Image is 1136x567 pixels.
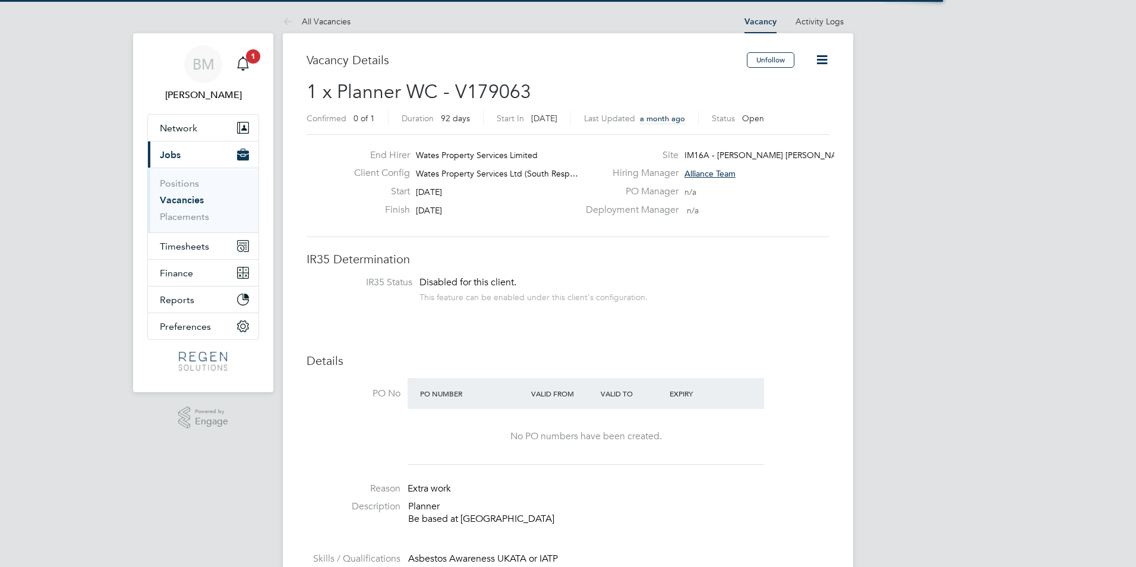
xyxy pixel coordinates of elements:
[307,483,400,495] label: Reason
[747,52,794,68] button: Unfollow
[148,260,258,286] button: Finance
[307,80,531,103] span: 1 x Planner WC - V179063
[416,168,578,179] span: Wates Property Services Ltd (South Resp…
[160,294,194,305] span: Reports
[640,114,685,124] span: a month ago
[408,500,829,525] p: Planner Be based at [GEOGRAPHIC_DATA]
[584,113,635,124] label: Last Updated
[684,187,696,197] span: n/a
[160,267,193,279] span: Finance
[419,289,648,303] div: This feature can be enabled under this client's configuration.
[408,483,451,494] span: Extra work
[408,553,829,565] div: Asbestos Awareness UKATA or IATP
[796,16,844,27] a: Activity Logs
[345,204,410,216] label: Finish
[402,113,434,124] label: Duration
[195,417,228,427] span: Engage
[246,49,260,64] span: 1
[417,383,528,404] div: PO Number
[160,149,181,160] span: Jobs
[160,194,204,206] a: Vacancies
[160,122,197,134] span: Network
[148,168,258,232] div: Jobs
[345,185,410,198] label: Start
[307,500,400,513] label: Description
[345,167,410,179] label: Client Config
[148,141,258,168] button: Jobs
[179,352,227,371] img: regensolutions-logo-retina.png
[193,56,214,72] span: BM
[497,113,524,124] label: Start In
[147,352,259,371] a: Go to home page
[195,407,228,417] span: Powered by
[684,150,924,160] span: IM16A - [PERSON_NAME] [PERSON_NAME] - WORKWISE- N…
[531,113,557,124] span: [DATE]
[318,276,412,289] label: IR35 Status
[307,553,400,565] label: Skills / Qualifications
[684,168,736,179] span: Alliance Team
[148,313,258,339] button: Preferences
[744,17,777,27] a: Vacancy
[528,383,598,404] div: Valid From
[419,430,752,443] div: No PO numbers have been created.
[148,286,258,313] button: Reports
[133,33,273,392] nav: Main navigation
[579,167,679,179] label: Hiring Manager
[231,45,255,83] a: 1
[307,353,829,368] h3: Details
[441,113,470,124] span: 92 days
[147,88,259,102] span: Billy Mcnamara
[742,113,764,124] span: Open
[712,113,735,124] label: Status
[307,388,400,400] label: PO No
[667,383,736,404] div: Expiry
[579,185,679,198] label: PO Manager
[579,204,679,216] label: Deployment Manager
[416,205,442,216] span: [DATE]
[160,321,211,332] span: Preferences
[307,113,346,124] label: Confirmed
[147,45,259,102] a: BM[PERSON_NAME]
[354,113,375,124] span: 0 of 1
[307,52,747,68] h3: Vacancy Details
[598,383,667,404] div: Valid To
[307,251,829,267] h3: IR35 Determination
[419,276,516,288] span: Disabled for this client.
[345,149,410,162] label: End Hirer
[178,407,229,429] a: Powered byEngage
[148,233,258,259] button: Timesheets
[416,150,538,160] span: Wates Property Services Limited
[283,16,351,27] a: All Vacancies
[148,115,258,141] button: Network
[687,205,699,216] span: n/a
[160,178,199,189] a: Positions
[579,149,679,162] label: Site
[160,241,209,252] span: Timesheets
[416,187,442,197] span: [DATE]
[160,211,209,222] a: Placements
